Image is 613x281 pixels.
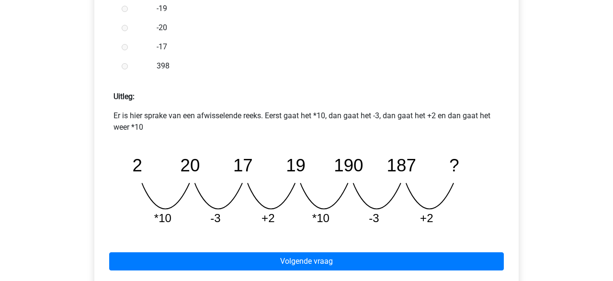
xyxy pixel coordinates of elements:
[387,156,417,175] tspan: 187
[109,252,504,270] a: Volgende vraag
[334,156,363,175] tspan: 190
[450,156,460,175] tspan: ?
[133,156,143,175] tspan: 2
[181,156,200,175] tspan: 20
[157,41,488,53] label: -17
[211,212,221,225] tspan: -3
[114,110,499,133] p: Er is hier sprake van een afwisselende reeks. Eerst gaat het *10, dan gaat het -3, dan gaat het +...
[421,212,434,225] tspan: +2
[286,156,306,175] tspan: 19
[262,212,275,225] tspan: +2
[114,92,135,101] strong: Uitleg:
[157,22,488,34] label: -20
[234,156,253,175] tspan: 17
[157,3,488,14] label: -19
[369,212,380,225] tspan: -3
[157,60,488,72] label: 398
